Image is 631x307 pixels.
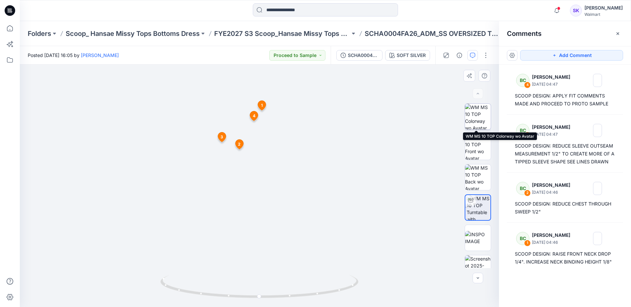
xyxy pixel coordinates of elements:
[520,50,623,61] button: Add Comment
[516,232,529,245] div: BC
[532,189,575,196] p: [DATE] 04:46
[465,231,491,245] img: INSPO IMAGE
[532,131,575,138] p: [DATE] 04:47
[524,132,531,138] div: 3
[397,52,426,59] div: SOFT SILVER
[570,5,582,16] div: SK
[465,164,491,190] img: WM MS 10 TOP Back wo Avatar
[365,29,501,38] p: SCHA0004FA26_ADM_SS OVERSIZED TEE_190GSM
[532,181,575,189] p: [PERSON_NAME]
[532,123,575,131] p: [PERSON_NAME]
[465,255,491,281] img: Screenshot 2025-10-13 at 3.45.04PM
[66,29,200,38] a: Scoop_ Hansae Missy Tops Bottoms Dress
[515,200,615,216] div: SCOOP DESIGN: REDUCE CHEST THROUGH SWEEP 1/2"
[385,50,430,61] button: SOFT SILVER
[454,50,465,61] button: Details
[515,142,615,166] div: SCOOP DESIGN: REDUCE SLEEVE OUTSEAM MEASUREMENT 1/2" TO CREATE MORE OF A TIPPED SLEEVE SHAPE SEE ...
[516,124,529,137] div: BC
[28,29,51,38] a: Folders
[532,239,575,246] p: [DATE] 04:46
[507,30,542,38] h2: Comments
[516,182,529,195] div: BC
[532,73,575,81] p: [PERSON_NAME]
[214,29,350,38] a: FYE2027 S3 Scoop_Hansae Missy Tops Bottoms Dress Board
[516,74,529,87] div: BC
[532,231,575,239] p: [PERSON_NAME]
[524,240,531,246] div: 1
[28,52,119,59] span: Posted [DATE] 16:05 by
[348,52,378,59] div: SCHA0004FA26_ADM_SS OVERSIZED TEE_190GSM
[467,195,490,220] img: WM MS 10 TOP Turntable with Avatar
[515,250,615,266] div: SCOOP DESIGN: RAISE FRONT NECK DROP 1/4". INCREASE NECK BINDING HEIGHT 1/8"
[465,104,491,129] img: WM MS 10 TOP Colorway wo Avatar
[465,134,491,160] img: WM MS 10 TOP Front wo Avatar
[524,82,531,88] div: 4
[584,4,623,12] div: [PERSON_NAME]
[532,81,575,88] p: [DATE] 04:47
[81,52,119,58] a: [PERSON_NAME]
[524,190,531,196] div: 2
[584,12,623,17] div: Walmart
[515,92,615,108] div: SCOOP DESIGN: APPLY FIT COMMENTS MADE AND PROCEED TO PROTO SAMPLE
[336,50,382,61] button: SCHA0004FA26_ADM_SS OVERSIZED TEE_190GSM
